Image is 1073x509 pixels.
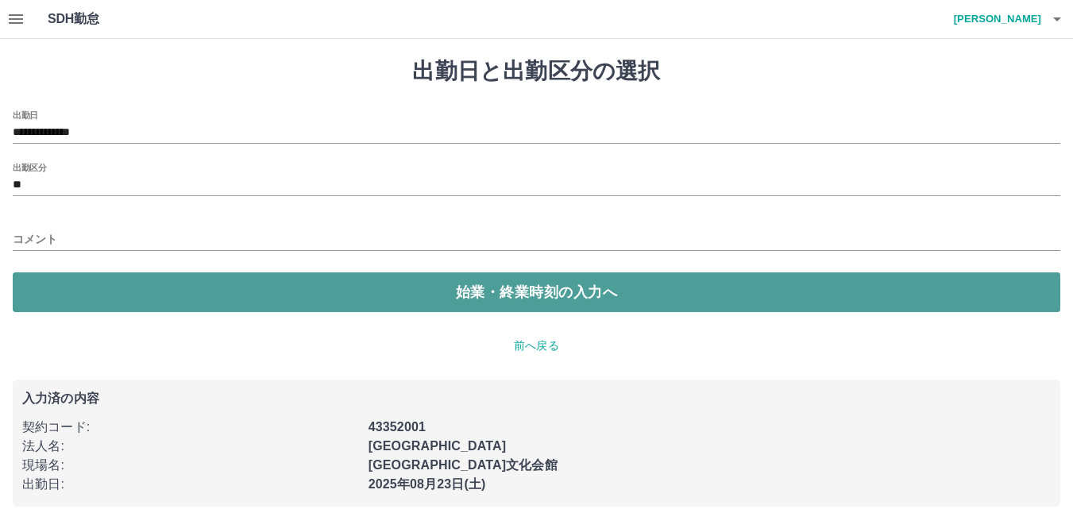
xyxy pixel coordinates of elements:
p: 前へ戻る [13,337,1060,354]
p: 契約コード : [22,418,359,437]
h1: 出勤日と出勤区分の選択 [13,58,1060,85]
p: 入力済の内容 [22,392,1051,405]
b: [GEOGRAPHIC_DATA] [369,439,507,453]
b: 43352001 [369,420,426,434]
p: 出勤日 : [22,475,359,494]
button: 始業・終業時刻の入力へ [13,272,1060,312]
p: 法人名 : [22,437,359,456]
label: 出勤区分 [13,161,46,173]
p: 現場名 : [22,456,359,475]
b: [GEOGRAPHIC_DATA]文化会館 [369,458,558,472]
b: 2025年08月23日(土) [369,477,486,491]
label: 出勤日 [13,109,38,121]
